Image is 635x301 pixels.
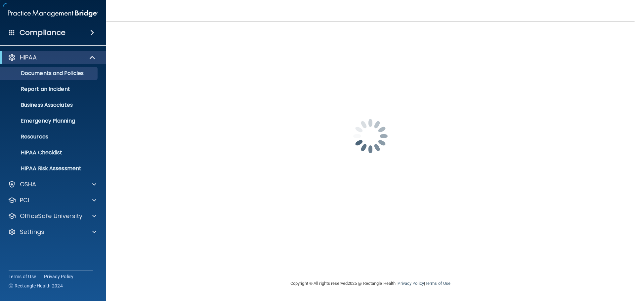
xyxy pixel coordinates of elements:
h4: Compliance [20,28,65,37]
div: Copyright © All rights reserved 2025 @ Rectangle Health | | [250,273,491,294]
a: Privacy Policy [44,273,74,280]
p: Emergency Planning [4,118,95,124]
a: OSHA [8,180,96,188]
p: PCI [20,196,29,204]
p: Report an Incident [4,86,95,93]
p: HIPAA Risk Assessment [4,165,95,172]
a: Terms of Use [425,281,450,286]
p: HIPAA Checklist [4,149,95,156]
a: HIPAA [8,54,96,61]
a: OfficeSafe University [8,212,96,220]
p: Settings [20,228,44,236]
img: spinner.e123f6fc.gif [337,103,403,169]
p: HIPAA [20,54,37,61]
p: Business Associates [4,102,95,108]
a: Privacy Policy [398,281,424,286]
a: Settings [8,228,96,236]
p: Resources [4,133,95,140]
span: Ⓒ Rectangle Health 2024 [9,282,63,289]
p: OSHA [20,180,36,188]
a: PCI [8,196,96,204]
img: PMB logo [8,7,98,20]
p: Documents and Policies [4,70,95,77]
p: OfficeSafe University [20,212,82,220]
a: Terms of Use [9,273,36,280]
